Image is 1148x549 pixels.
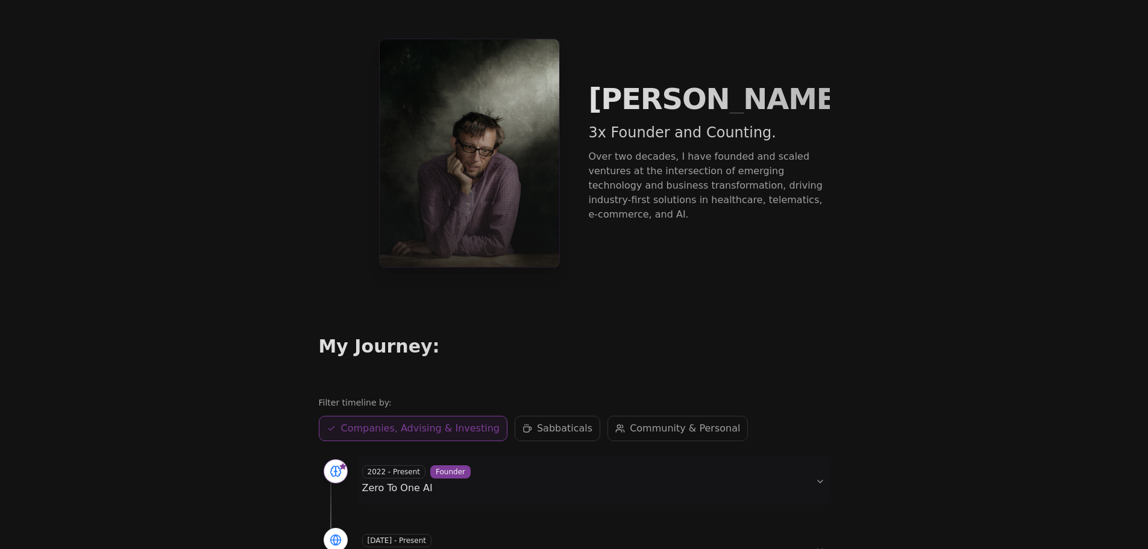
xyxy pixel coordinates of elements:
[341,421,500,436] span: Companies, Advising & Investing
[589,149,830,222] p: Over two decades, I have founded and scaled ventures at the intersection of emerging technology a...
[630,421,740,436] span: Community & Personal
[324,459,348,483] div: Toggle Zero To One AI section
[589,123,830,142] p: 3x Founder and Counting.
[362,482,433,494] span: Zero To One AI
[607,416,748,441] button: Community & Personal
[430,465,471,478] span: Founder
[362,465,426,478] span: 2022 - Present
[589,84,830,113] h1: [PERSON_NAME]
[319,335,830,358] h2: My Journey:
[319,416,507,441] button: Companies, Advising & Investing
[515,416,600,441] button: Sabbaticals
[319,397,830,409] label: Filter timeline by:
[537,421,592,436] span: Sabbaticals
[357,456,830,505] button: 2022 - PresentFounderZero To One AI
[362,534,432,547] span: [DATE] - Present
